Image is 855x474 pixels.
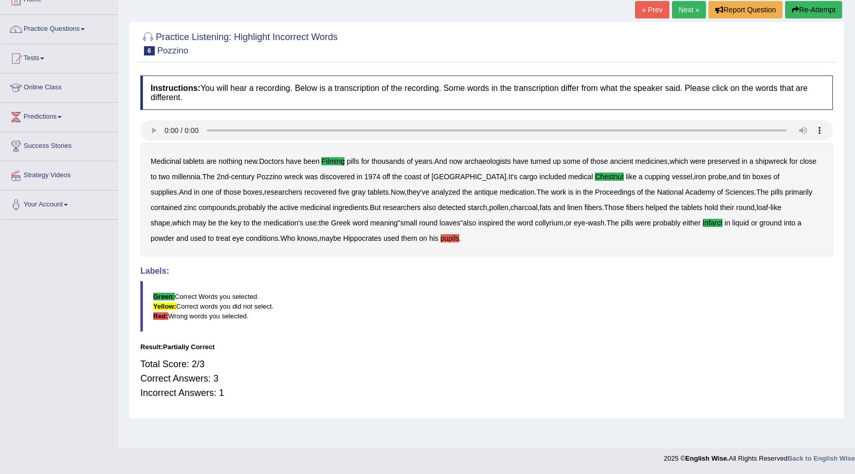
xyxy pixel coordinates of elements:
b: or [751,219,757,227]
b: Green: [153,293,175,300]
b: liquid [732,219,749,227]
b: boxes [752,173,771,181]
b: for [789,157,797,165]
b: were [690,157,705,165]
b: The [537,188,549,196]
b: pills [621,219,633,227]
b: maybe [319,234,341,242]
b: word [517,219,533,227]
div: . . , . - . , , . , . , . . , . , , , . , - , : " " , - . . , . [140,143,833,256]
b: preserved [707,157,739,165]
b: ingredients [333,203,368,212]
b: have [286,157,301,165]
b: of [407,157,413,165]
a: Next » [672,1,706,18]
b: in [194,188,199,196]
b: of [637,188,643,196]
b: Now [391,188,405,196]
b: either [683,219,701,227]
a: Online Class [1,73,118,99]
b: hold [704,203,718,212]
b: zinc [184,203,197,212]
b: up [553,157,561,165]
b: was [305,173,318,181]
h2: Practice Listening: Highlight Incorrect Words [140,30,338,55]
b: pupils [441,234,460,242]
b: Greek [331,219,351,227]
b: thousands [372,157,405,165]
b: The [607,219,619,227]
b: years [415,157,432,165]
b: contained [151,203,182,212]
b: gray [352,188,366,196]
b: to [244,219,250,227]
b: Academy [685,188,715,196]
b: two [159,173,170,181]
b: round [419,219,438,227]
b: tablets [368,188,389,196]
b: some [563,157,580,165]
b: century [231,173,254,181]
b: pills [347,157,359,165]
b: close [799,157,816,165]
b: powder [151,234,174,242]
b: nothing [219,157,242,165]
b: pills [771,188,783,196]
b: medication [500,188,535,196]
b: the [319,219,329,227]
b: into [784,219,796,227]
b: recovered [304,188,336,196]
b: have [513,157,528,165]
b: in [742,157,748,165]
a: Back to English Wise [788,454,855,462]
b: fats [540,203,552,212]
b: Yellow: [153,302,176,310]
b: the [251,219,261,227]
a: Tests [1,44,118,70]
strong: English Wise. [685,454,729,462]
b: millennia [172,173,200,181]
b: loaves [440,219,460,227]
button: Report Question [708,1,783,18]
b: fibers [626,203,644,212]
b: of [583,157,589,165]
b: or [566,219,572,227]
a: Strategy Videos [1,161,118,187]
b: Who [280,234,295,242]
b: Hippocrates [343,234,381,242]
b: the [219,219,228,227]
b: ground [759,219,782,227]
b: which [670,157,688,165]
b: The [202,173,214,181]
b: wreck [284,173,303,181]
b: supplies [151,188,177,196]
b: detected [438,203,466,212]
b: charcoal [511,203,538,212]
div: 2025 © All Rights Reserved [664,448,855,463]
b: Medicinal [151,157,181,165]
h4: You will hear a recording. Below is a transcription of the recording. Some words in the transcrip... [140,75,833,110]
b: starch [467,203,487,212]
b: which [172,219,191,227]
b: probably [238,203,266,212]
b: a [749,157,753,165]
b: word [353,219,368,227]
div: Total Score: 2/3 Correct Answers: 3 Incorrect Answers: 1 [140,352,833,405]
b: helped [646,203,667,212]
h4: Labels: [140,267,833,276]
b: compounds [198,203,235,212]
b: collyrium [535,219,563,227]
b: they've [407,188,429,196]
b: 2nd [216,173,228,181]
b: of [717,188,723,196]
b: analyzed [431,188,460,196]
b: their [720,203,734,212]
b: inspired [478,219,503,227]
b: ancient [610,157,633,165]
b: Those [604,203,624,212]
b: and [729,173,740,181]
b: Doctors [259,157,284,165]
b: cargo [519,173,537,181]
b: to [208,234,214,242]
